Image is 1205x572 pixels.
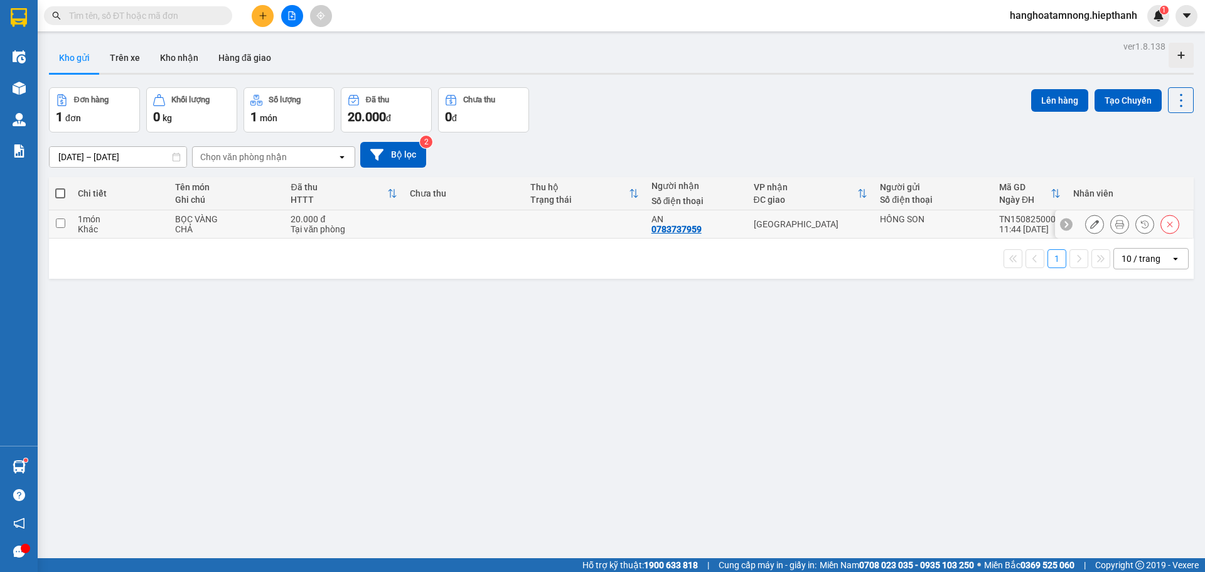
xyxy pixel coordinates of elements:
[993,177,1067,210] th: Toggle SortBy
[445,109,452,124] span: 0
[754,182,858,192] div: VP nhận
[244,87,335,132] button: Số lượng1món
[1085,215,1104,234] div: Sửa đơn hàng
[291,224,397,234] div: Tại văn phòng
[999,224,1061,234] div: 11:44 [DATE]
[100,43,150,73] button: Trên xe
[291,182,387,192] div: Đã thu
[7,90,101,111] h2: TN1508250008
[651,224,702,234] div: 0783737959
[410,188,518,198] div: Chưa thu
[360,142,426,168] button: Bộ lọc
[13,517,25,529] span: notification
[74,95,109,104] div: Đơn hàng
[1084,558,1086,572] span: |
[651,214,741,224] div: AN
[754,195,858,205] div: ĐC giao
[153,109,160,124] span: 0
[281,5,303,27] button: file-add
[719,558,817,572] span: Cung cấp máy in - giấy in:
[386,113,391,123] span: đ
[754,219,868,229] div: [GEOGRAPHIC_DATA]
[252,5,274,27] button: plus
[287,11,296,20] span: file-add
[524,177,645,210] th: Toggle SortBy
[1153,10,1164,21] img: icon-new-feature
[1123,40,1165,53] div: ver 1.8.138
[52,11,61,20] span: search
[1135,561,1144,569] span: copyright
[78,224,163,234] div: Khác
[530,195,628,205] div: Trạng thái
[175,195,278,205] div: Ghi chú
[250,109,257,124] span: 1
[1181,10,1192,21] span: caret-down
[13,113,26,126] img: warehouse-icon
[259,11,267,20] span: plus
[13,50,26,63] img: warehouse-icon
[78,188,163,198] div: Chi tiết
[1031,89,1088,112] button: Lên hàng
[859,560,974,570] strong: 0708 023 035 - 0935 103 250
[24,458,28,462] sup: 1
[707,558,709,572] span: |
[880,195,987,205] div: Số điện thoại
[13,489,25,501] span: question-circle
[163,113,172,123] span: kg
[316,11,325,20] span: aim
[644,560,698,570] strong: 1900 633 818
[49,43,100,73] button: Kho gửi
[999,214,1061,224] div: TN1508250009
[1170,254,1181,264] svg: open
[463,95,495,104] div: Chưa thu
[13,144,26,158] img: solution-icon
[78,214,163,224] div: 1 món
[200,151,287,163] div: Chọn văn phòng nhận
[284,177,404,210] th: Toggle SortBy
[747,177,874,210] th: Toggle SortBy
[150,43,208,73] button: Kho nhận
[175,182,278,192] div: Tên món
[1122,252,1160,265] div: 10 / trang
[56,109,63,124] span: 1
[341,87,432,132] button: Đã thu20.000đ
[651,196,741,206] div: Số điện thoại
[269,95,301,104] div: Số lượng
[146,87,237,132] button: Khối lượng0kg
[310,5,332,27] button: aim
[820,558,974,572] span: Miền Nam
[1169,43,1194,68] div: Tạo kho hàng mới
[452,113,457,123] span: đ
[880,214,987,224] div: HỒNG SON
[65,113,81,123] span: đơn
[984,558,1074,572] span: Miền Bắc
[438,87,529,132] button: Chưa thu0đ
[420,136,432,148] sup: 2
[13,460,26,473] img: warehouse-icon
[1000,8,1147,23] span: hanghoatamnong.hiepthanh
[880,182,987,192] div: Người gửi
[1160,6,1169,14] sup: 1
[175,224,278,234] div: CHẢ
[291,195,387,205] div: HTTT
[1047,249,1066,268] button: 1
[1162,6,1166,14] span: 1
[50,147,186,167] input: Select a date range.
[66,90,303,169] h2: VP Nhận: Tản Đà
[366,95,389,104] div: Đã thu
[337,152,347,162] svg: open
[1020,560,1074,570] strong: 0369 525 060
[582,558,698,572] span: Hỗ trợ kỹ thuật:
[1176,5,1197,27] button: caret-down
[1073,188,1186,198] div: Nhân viên
[13,546,25,558] span: message
[175,214,278,224] div: BỌC VÀNG
[69,9,217,23] input: Tìm tên, số ĐT hoặc mã đơn
[13,82,26,95] img: warehouse-icon
[49,87,140,132] button: Đơn hàng1đơn
[291,214,397,224] div: 20.000 đ
[530,182,628,192] div: Thu hộ
[260,113,277,123] span: món
[977,563,981,568] span: ⚪️
[208,43,281,73] button: Hàng đã giao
